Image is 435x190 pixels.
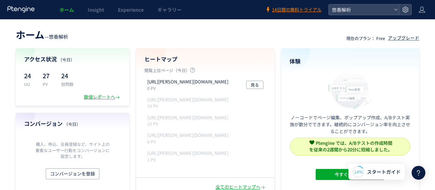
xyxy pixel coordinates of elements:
[147,157,231,162] p: 1 PV
[147,103,231,109] p: 10 PV
[144,55,266,63] h4: ヒートマップ
[147,114,228,121] p: https://yuuka.tw/soap/GELCHALP2508_linepoint
[346,35,385,41] p: 現在のプラン： Free
[246,81,263,89] button: 見る
[24,120,121,128] h4: コンバージョン
[49,33,68,40] span: 悠香解析
[43,81,53,87] p: PV
[46,168,99,179] button: コンバージョンを登録
[367,168,401,176] span: スタートガイド
[290,114,411,135] p: ノーコードでページ編集、ポップアップ作成、A/Bテスト実施が数分でできます。継続的にコンバージョン率を向上させることができます。
[16,28,68,41] div: —
[118,6,144,13] span: Experience
[16,28,44,41] span: ホーム
[43,70,53,81] p: 27
[147,85,231,91] p: 0 PV
[354,169,363,174] span: 14%
[147,139,231,144] p: 6 PV
[272,7,322,13] span: 14日間の無料トライアル
[34,141,111,159] p: 購入、申込、会員登録など、サイト上の重要なユーザー行動をコンバージョンに設定します。
[251,81,259,89] span: 見る
[24,55,121,63] h4: アクセス状況
[309,140,392,153] span: Ptengine では、A/Bテストの作成時間 を従来の2週間から20分に短縮しました。
[316,169,384,180] button: 今すぐ体験作成
[61,70,74,81] p: 24
[24,70,34,81] p: 24
[144,67,266,76] p: 閲覧上位ページ（今日）
[58,57,75,62] span: （今日）
[59,6,74,13] span: ホーム
[290,57,411,65] h4: 体験
[147,121,231,127] p: 10 PV
[335,169,366,180] span: 今すぐ体験作成
[84,94,121,100] div: 数値レポートへ
[64,121,80,127] span: （今日）
[61,81,74,87] p: 訪問数
[147,97,228,103] p: https://yuuka.tw/soap/CHALP2506sta
[388,35,419,41] div: アップグレード
[330,4,391,15] span: 悠香解析
[24,81,34,87] p: UU
[157,6,182,13] span: ギャラリー
[147,79,228,85] p: https://yuuka.tw/soap/minisetCPOTO2507
[309,140,314,145] img: svg+xml,%3c
[325,69,375,110] img: home_experience_onbo_jp-C5-EgdA0.svg
[147,150,228,157] p: https://yuuka.tw/soap/CHALP2503
[50,168,95,179] span: コンバージョンを登録
[88,6,104,13] span: Insight
[147,132,228,139] p: https://yuuka.tw/soap/minisetCPLP2507
[265,7,322,13] a: 14日間の無料トライアル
